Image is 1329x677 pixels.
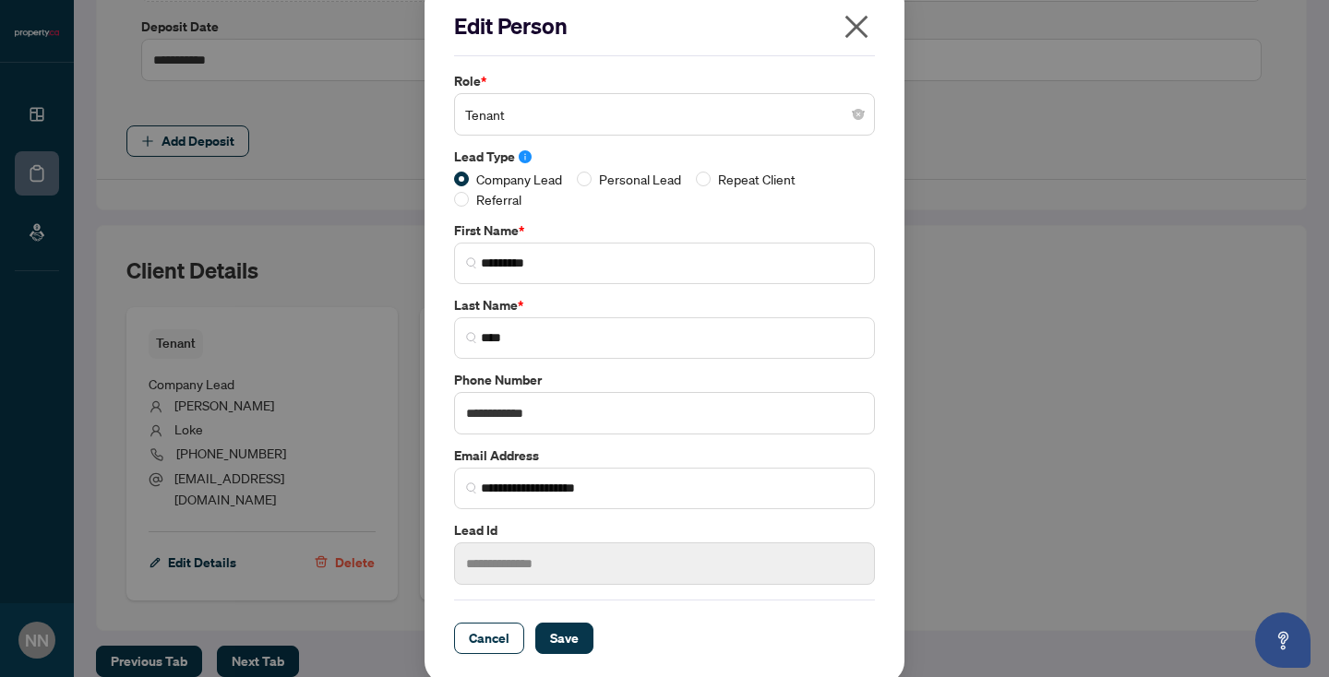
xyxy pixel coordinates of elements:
label: Lead Type [454,147,875,167]
img: search_icon [466,332,477,343]
span: info-circle [519,150,532,163]
label: Role [454,71,875,91]
span: Tenant [465,97,864,132]
span: close-circle [853,109,864,120]
h2: Edit Person [454,11,875,41]
label: Last Name [454,295,875,315]
img: search_icon [466,257,477,268]
label: Lead Id [454,520,875,540]
button: Save [535,623,593,654]
span: Company Lead [469,169,569,189]
label: Email Address [454,445,875,466]
span: Personal Lead [592,169,688,189]
span: Save [550,624,579,653]
img: search_icon [466,482,477,493]
button: Open asap [1255,612,1311,668]
label: First Name [454,220,875,241]
span: Repeat Client [711,169,803,189]
button: Cancel [454,623,524,654]
span: close [842,12,871,42]
span: Cancel [469,624,509,653]
label: Phone Number [454,370,875,390]
span: Referral [469,189,529,209]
